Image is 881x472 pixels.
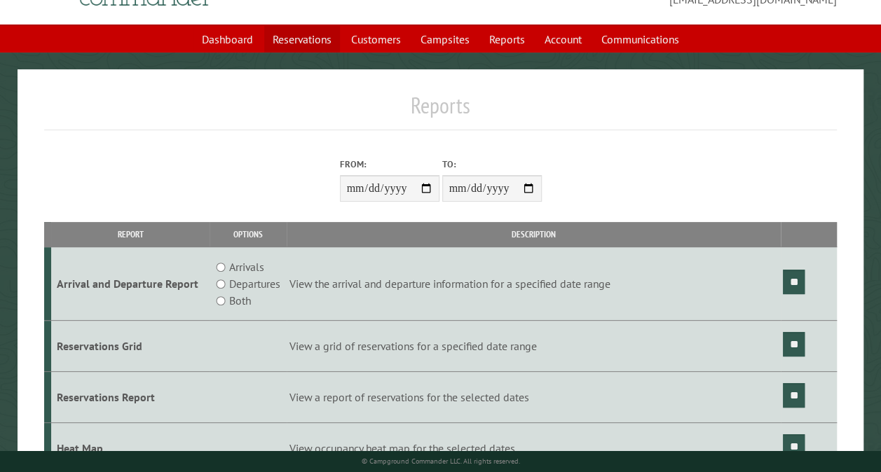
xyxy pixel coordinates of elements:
[287,247,781,321] td: View the arrival and departure information for a specified date range
[536,26,590,53] a: Account
[481,26,533,53] a: Reports
[44,92,837,130] h1: Reports
[593,26,688,53] a: Communications
[193,26,261,53] a: Dashboard
[287,371,781,422] td: View a report of reservations for the selected dates
[340,158,439,171] label: From:
[229,292,251,309] label: Both
[287,222,781,247] th: Description
[362,457,520,466] small: © Campground Commander LLC. All rights reserved.
[51,247,210,321] td: Arrival and Departure Report
[51,222,210,247] th: Report
[229,258,264,275] label: Arrivals
[442,158,542,171] label: To:
[51,321,210,372] td: Reservations Grid
[287,321,781,372] td: View a grid of reservations for a specified date range
[229,275,280,292] label: Departures
[210,222,287,247] th: Options
[343,26,409,53] a: Customers
[412,26,478,53] a: Campsites
[264,26,340,53] a: Reservations
[51,371,210,422] td: Reservations Report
